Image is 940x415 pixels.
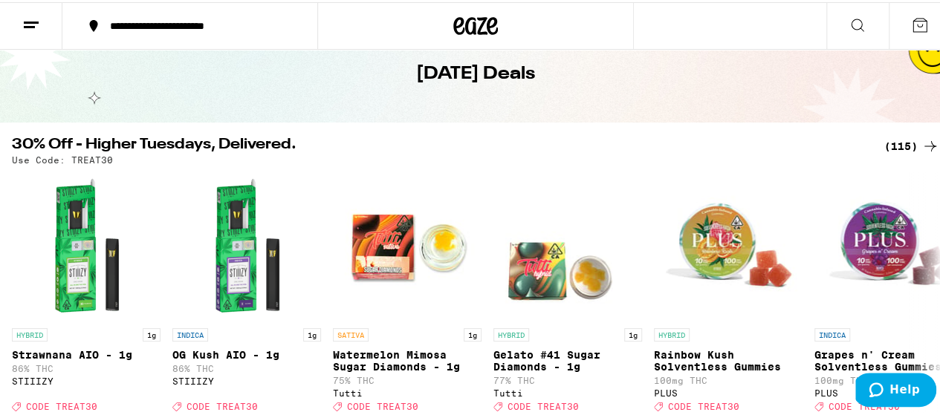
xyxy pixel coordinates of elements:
[654,347,803,370] p: Rainbow Kush Solventless Gummies
[493,170,642,318] img: Tutti - Gelato #41 Sugar Diamonds - 1g
[172,326,208,339] p: INDICA
[172,347,321,359] p: OG Kush AIO - 1g
[333,347,482,370] p: Watermelon Mimosa Sugar Diamonds - 1g
[172,362,321,371] p: 86% THC
[12,347,161,359] p: Strawnana AIO - 1g
[12,153,113,163] p: Use Code: TREAT30
[416,59,535,85] h1: [DATE] Deals
[654,373,803,383] p: 100mg THC
[333,326,369,339] p: SATIVA
[829,399,900,409] span: CODE TREAT30
[347,399,418,409] span: CODE TREAT30
[624,326,642,339] p: 1g
[464,326,482,339] p: 1g
[855,370,936,408] iframe: Opens a widget where you can find more information
[508,399,579,409] span: CODE TREAT30
[333,386,482,396] div: Tutti
[303,326,321,339] p: 1g
[12,135,866,153] h2: 30% Off - Higher Tuesdays, Delivered.
[654,170,803,318] img: PLUS - Rainbow Kush Solventless Gummies
[143,326,161,339] p: 1g
[26,399,97,409] span: CODE TREAT30
[12,326,48,339] p: HYBRID
[12,374,161,384] div: STIIIZY
[172,170,321,318] img: STIIIZY - OG Kush AIO - 1g
[814,326,850,339] p: INDICA
[493,386,642,396] div: Tutti
[654,386,803,396] div: PLUS
[333,170,482,318] img: Tutti - Watermelon Mimosa Sugar Diamonds - 1g
[12,170,161,318] img: STIIIZY - Strawnana AIO - 1g
[493,373,642,383] p: 77% THC
[493,326,529,339] p: HYBRID
[187,399,258,409] span: CODE TREAT30
[668,399,739,409] span: CODE TREAT30
[12,362,161,371] p: 86% THC
[884,135,939,153] a: (115)
[172,374,321,384] div: STIIIZY
[654,326,690,339] p: HYBRID
[493,347,642,370] p: Gelato #41 Sugar Diamonds - 1g
[333,373,482,383] p: 75% THC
